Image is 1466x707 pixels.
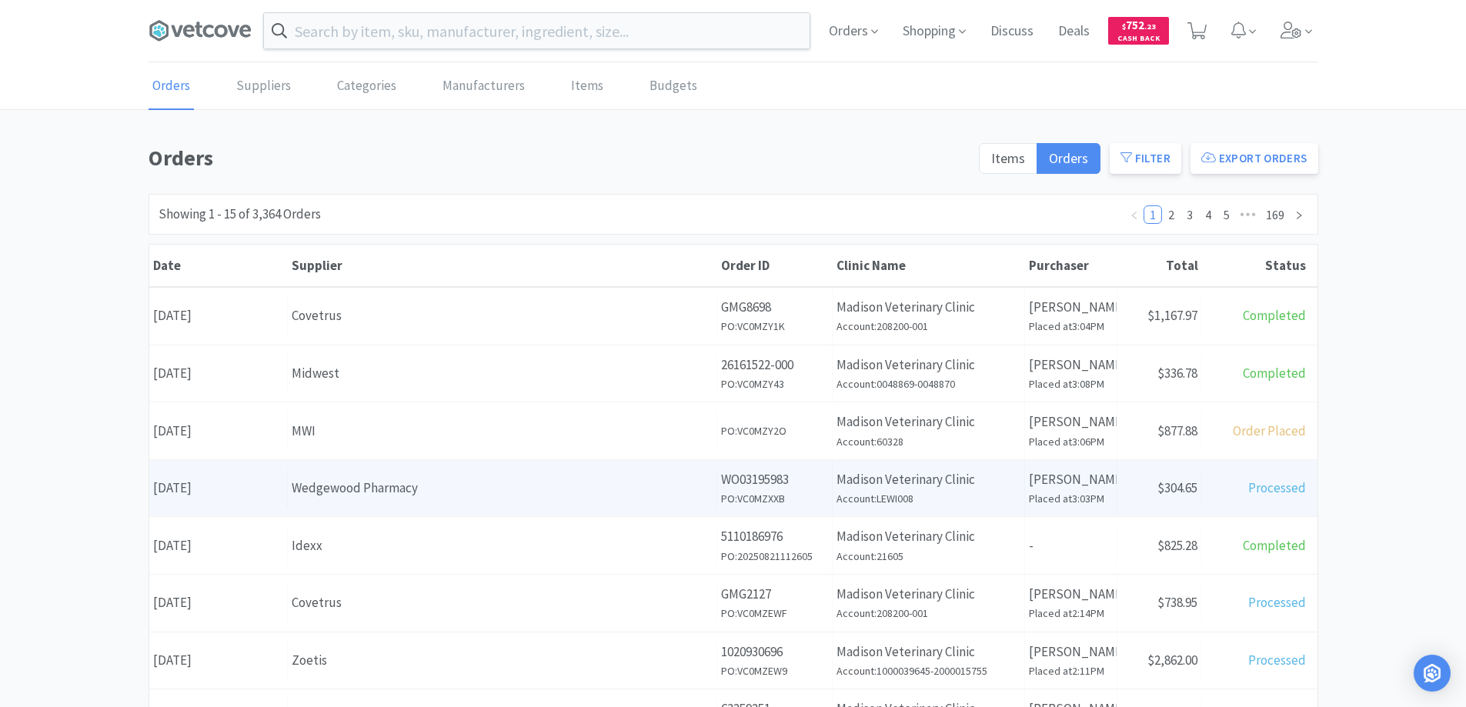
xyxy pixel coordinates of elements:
p: [PERSON_NAME] [1029,355,1113,375]
p: Madison Veterinary Clinic [837,297,1020,318]
span: ••• [1236,205,1261,224]
p: 1020930696 [721,642,828,662]
span: Items [991,149,1025,167]
div: [DATE] [149,354,288,393]
h6: PO: VC0MZEW9 [721,662,828,679]
p: - [1029,535,1113,556]
i: icon: right [1294,211,1304,220]
button: Export Orders [1190,143,1318,174]
div: Total [1121,257,1198,274]
a: 5 [1218,206,1235,223]
button: Filter [1110,143,1181,174]
span: $1,167.97 [1147,307,1197,324]
div: Zoetis [292,650,713,671]
h6: Account: 208200-001 [837,318,1020,335]
div: [DATE] [149,641,288,680]
span: $2,862.00 [1147,652,1197,669]
p: [PERSON_NAME] [1029,642,1113,662]
div: Open Intercom Messenger [1414,655,1451,692]
i: icon: left [1130,211,1139,220]
p: Madison Veterinary Clinic [837,412,1020,432]
p: WO03195983 [721,469,828,490]
p: 26161522-000 [721,355,828,375]
input: Search by item, sku, manufacturer, ingredient, size... [264,13,810,48]
div: [DATE] [149,296,288,335]
span: Completed [1243,365,1306,382]
span: $336.78 [1157,365,1197,382]
h6: Account: 60328 [837,433,1020,450]
a: Categories [333,63,400,110]
span: $ [1122,22,1126,32]
li: 2 [1162,205,1180,224]
p: GMG8698 [721,297,828,318]
a: 1 [1144,206,1161,223]
h6: Placed at 3:03PM [1029,490,1113,507]
span: $738.95 [1157,594,1197,611]
h6: Account: LEWI008 [837,490,1020,507]
a: 4 [1200,206,1217,223]
h6: Account: 0048869-0048870 [837,375,1020,392]
h6: Account: 21605 [837,548,1020,565]
p: Madison Veterinary Clinic [837,526,1020,547]
div: MWI [292,421,713,442]
div: Date [153,257,284,274]
div: Wedgewood Pharmacy [292,478,713,499]
h6: PO: VC0MZY1K [721,318,828,335]
li: Next Page [1290,205,1308,224]
div: Idexx [292,535,713,556]
span: Cash Back [1117,35,1160,45]
h6: Placed at 2:11PM [1029,662,1113,679]
div: Covetrus [292,592,713,613]
a: 2 [1163,206,1180,223]
a: Discuss [984,25,1040,38]
div: [DATE] [149,469,288,508]
div: Purchaser [1029,257,1114,274]
span: Completed [1243,537,1306,554]
li: 4 [1199,205,1217,224]
h6: Placed at 3:04PM [1029,318,1113,335]
span: $825.28 [1157,537,1197,554]
span: Processed [1248,594,1306,611]
h6: Account: 1000039645-2000015755 [837,662,1020,679]
h6: PO: VC0MZEWF [721,605,828,622]
span: Orders [1049,149,1088,167]
div: Clinic Name [837,257,1021,274]
a: 3 [1181,206,1198,223]
li: 3 [1180,205,1199,224]
span: 752 [1122,18,1156,32]
h1: Orders [149,141,970,175]
span: Order Placed [1233,422,1306,439]
span: $304.65 [1157,479,1197,496]
li: 1 [1144,205,1162,224]
div: Status [1206,257,1306,274]
h6: PO: VC0MZY2O [721,422,828,439]
div: Covetrus [292,305,713,326]
div: [DATE] [149,412,288,451]
a: Items [567,63,607,110]
h6: PO: 20250821112605 [721,548,828,565]
div: [DATE] [149,583,288,622]
div: [DATE] [149,526,288,565]
span: Completed [1243,307,1306,324]
div: Supplier [292,257,713,274]
p: [PERSON_NAME] [1029,469,1113,490]
a: Suppliers [232,63,295,110]
h6: Placed at 3:08PM [1029,375,1113,392]
h6: Placed at 2:14PM [1029,605,1113,622]
li: 5 [1217,205,1236,224]
p: Madison Veterinary Clinic [837,469,1020,490]
span: Processed [1248,479,1306,496]
div: Midwest [292,363,713,384]
h6: Placed at 3:06PM [1029,433,1113,450]
a: $752.23Cash Back [1108,10,1169,52]
p: Madison Veterinary Clinic [837,642,1020,662]
a: Deals [1052,25,1096,38]
span: $877.88 [1157,422,1197,439]
p: [PERSON_NAME] [1029,412,1113,432]
h6: PO: VC0MZXXB [721,490,828,507]
li: Next 5 Pages [1236,205,1261,224]
p: Madison Veterinary Clinic [837,355,1020,375]
h6: Account: 208200-001 [837,605,1020,622]
li: Previous Page [1125,205,1144,224]
p: 5110186976 [721,526,828,547]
